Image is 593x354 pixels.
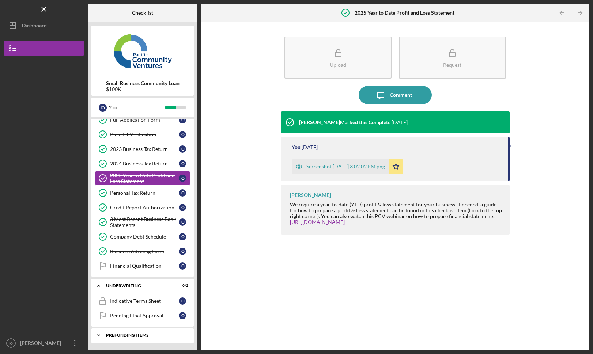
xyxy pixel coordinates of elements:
[132,10,153,16] b: Checklist
[95,259,190,273] a: Financial QualificationIO
[110,248,179,254] div: Business Advising Form
[179,248,186,255] div: I O
[292,159,403,174] button: Screenshot [DATE] 3.02.02 PM.png
[359,86,432,104] button: Comment
[179,189,186,197] div: I O
[399,37,506,79] button: Request
[106,333,185,338] div: Prefunding Items
[179,218,186,226] div: I O
[179,131,186,138] div: I O
[110,298,179,304] div: Indicative Terms Sheet
[392,119,408,125] time: 2025-08-29 23:12
[4,18,84,33] button: Dashboard
[95,215,190,229] a: 3 Most Recent Business Bank StatementsIO
[9,341,13,345] text: IO
[106,80,180,86] b: Small Business Community Loan
[179,312,186,319] div: I O
[95,294,190,308] a: Indicative Terms SheetIO
[179,175,186,182] div: I O
[390,86,412,104] div: Comment
[290,202,502,225] div: We require a year-to-date (YTD) profit & loss statement for your business. If needed, a guide for...
[106,86,180,92] div: $100K
[110,216,179,228] div: 3 Most Recent Business Bank Statements
[110,313,179,319] div: Pending Final Approval
[91,29,194,73] img: Product logo
[443,62,461,68] div: Request
[330,62,346,68] div: Upload
[302,144,318,150] time: 2025-08-29 22:02
[95,186,190,200] a: Personal Tax ReturnIO
[284,37,392,79] button: Upload
[95,127,190,142] a: Plaid ID VerificationIO
[175,283,188,288] div: 0 / 2
[110,146,179,152] div: 2023 Business Tax Return
[292,144,301,150] div: You
[110,132,179,137] div: Plaid ID Verification
[4,336,84,350] button: IO[PERSON_NAME]
[179,297,186,305] div: I O
[179,160,186,167] div: I O
[290,219,345,225] a: [URL][DOMAIN_NAME]
[179,262,186,270] div: I O
[299,119,390,125] div: [PERSON_NAME] Marked this Complete
[179,145,186,153] div: I O
[290,192,331,198] div: [PERSON_NAME]
[109,101,165,114] div: You
[110,234,179,240] div: Company Debt Schedule
[110,161,179,167] div: 2024 Business Tax Return
[95,200,190,215] a: Credit Report AuthorizationIO
[110,205,179,210] div: Credit Report Authorization
[110,190,179,196] div: Personal Tax Return
[95,308,190,323] a: Pending Final ApprovalIO
[95,156,190,171] a: 2024 Business Tax ReturnIO
[179,233,186,240] div: I O
[110,117,179,123] div: Full Application Form
[179,116,186,123] div: I O
[99,104,107,112] div: I O
[110,263,179,269] div: Financial Qualification
[110,172,179,184] div: 2025 Year to Date Profit and Loss Statement
[355,10,454,16] b: 2025 Year to Date Profit and Loss Statement
[95,244,190,259] a: Business Advising FormIO
[95,171,190,186] a: 2025 Year to Date Profit and Loss StatementIO
[95,229,190,244] a: Company Debt ScheduleIO
[306,164,385,170] div: Screenshot [DATE] 3.02.02 PM.png
[22,18,47,35] div: Dashboard
[179,204,186,211] div: I O
[18,336,66,352] div: [PERSON_NAME]
[95,142,190,156] a: 2023 Business Tax ReturnIO
[95,113,190,127] a: Full Application FormIO
[106,283,170,288] div: Underwriting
